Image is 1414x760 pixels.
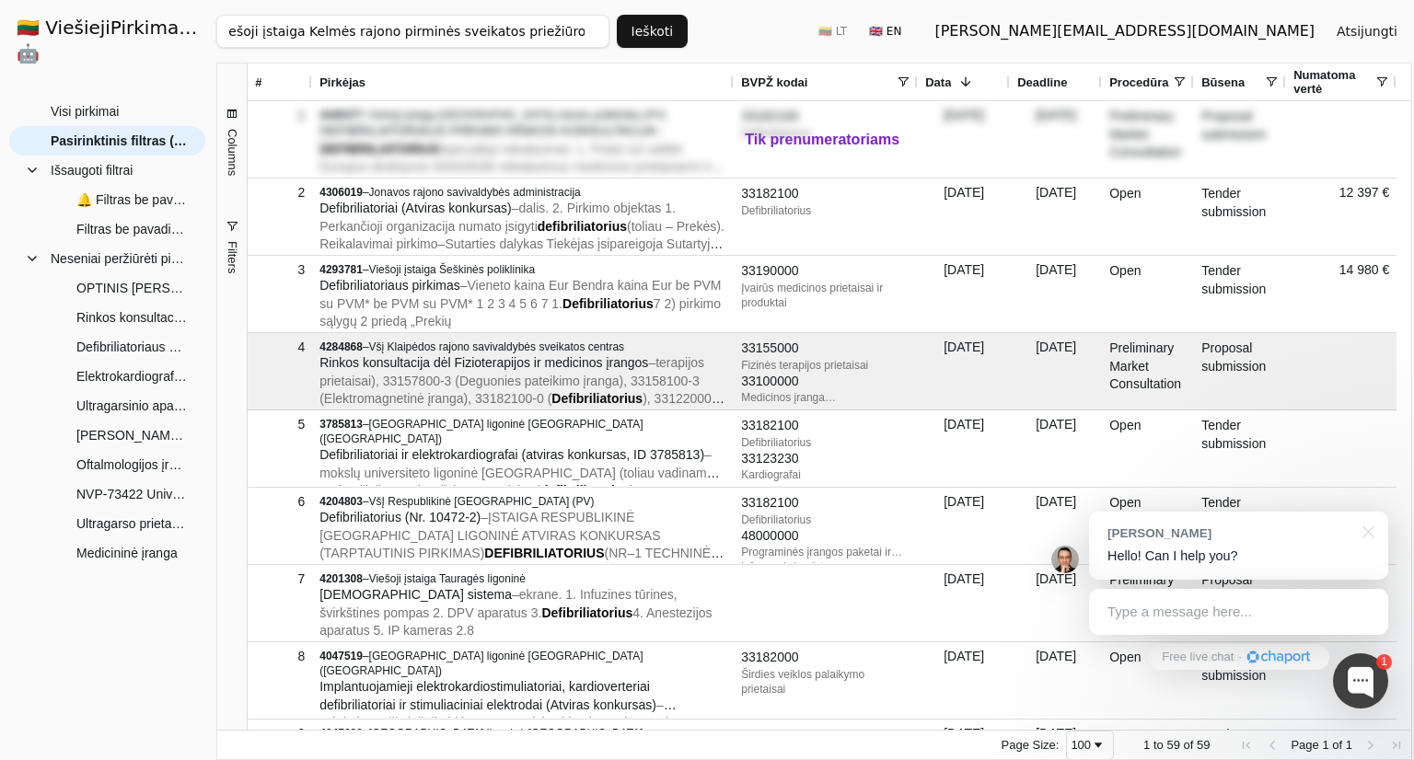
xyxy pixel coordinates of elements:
[918,101,1010,178] div: [DATE]
[76,333,187,361] span: Defibriliatoriaus pirkimas
[1286,256,1397,332] div: 14 980 €
[319,75,365,89] span: Pirkėjas
[319,572,363,585] span: 4201308
[255,334,305,361] div: 4
[741,450,910,468] div: 33123230
[319,483,637,516] span: ir elektrokardiografus (toliau
[319,278,460,293] span: Defibriliatoriaus pirkimas
[319,649,726,678] div: –
[319,340,726,354] div: –
[255,102,305,129] div: 1
[319,650,363,662] span: 4047519
[319,510,660,560] span: ĮSTAIGA RESPUBLIKINĖ [GEOGRAPHIC_DATA] LIGONINĖ ATVIRAS KONKURSAS (TARPTAUTINIS PIRKIMAS)
[369,109,666,121] span: Viešoji įstaiga [GEOGRAPHIC_DATA] miesto poliklinika (PV)
[76,539,178,567] span: Medicininė įranga
[1002,738,1060,752] div: Page Size:
[1102,488,1194,564] div: Open
[934,20,1315,42] div: [PERSON_NAME][EMAIL_ADDRESS][DOMAIN_NAME]
[319,587,678,620] span: ekrane. 1. Infuzines tūrines, švirkštines pompas 2. DPV aparatus 3.
[319,278,721,311] span: Vieneto kaina Eur Bendra kaina Eur be PVM su PVM* be PVM su PVM* 1 2 3 4 5 6 7 1.
[1322,15,1412,48] button: Atsijungti
[319,108,726,122] div: –
[741,435,910,450] div: Defibriliatorius
[255,720,305,747] div: 9
[1286,178,1397,255] div: 12 397 €
[741,358,910,373] div: Fizinės terapijos prietaisai
[741,649,910,667] div: 33182000
[184,17,213,39] strong: .AI
[319,109,363,121] span: 4446377
[255,411,305,438] div: 5
[1102,642,1194,719] div: Open
[1239,738,1254,753] div: First Page
[1162,649,1234,666] span: Free live chat
[741,512,910,527] div: Defibriliatorius
[319,142,439,156] span: DEFIBRILIATORIUS
[319,715,682,748] span: vykdydama šį viešąjį pirkimą numato įsigyti implantuojamuosius elektrokardiostimuliatorius, kardi...
[741,405,910,423] div: 33150000
[226,129,239,176] span: Columns
[1010,565,1102,641] div: [DATE]
[605,546,628,560] span: (NR
[551,391,643,406] span: Defibriliatorius
[319,201,676,234] span: dalis. 2. Pirkimo objektas 1. Perkančioji organizacija numato įsigyti
[1201,75,1245,89] span: Būsena
[1010,488,1102,564] div: [DATE]
[1010,410,1102,487] div: [DATE]
[1143,738,1150,752] span: 1
[741,203,910,218] div: Defibriliatorius
[319,340,363,353] span: 4284868
[319,142,724,192] span: Specialieji reikalavimai: 1. Prekė turi atitikti Europos direktyvos 93/42/EEB reikalavimus medici...
[319,355,704,406] span: terapijos prietaisai), 33157800-3 (Deguonies pateikimo įranga), 33158100-3 (Elektromagnetinė įran...
[1071,738,1091,752] div: 100
[1102,101,1194,178] div: Preliminary Market Consultation
[918,178,1010,255] div: [DATE]
[1017,75,1067,89] span: Deadline
[76,304,187,331] span: Rinkos konsultacija dėl Fizioterapijos ir medicinos įrangos
[1010,101,1102,178] div: [DATE]
[255,257,305,283] div: 3
[741,75,807,89] span: BVPŽ kodai
[255,75,261,89] span: #
[319,447,704,462] span: Defibriliatoriai ir elektrokardiografai (atviras konkursas, ID 3785813)
[319,650,643,677] span: [GEOGRAPHIC_DATA] ligoninė [GEOGRAPHIC_DATA] ([GEOGRAPHIC_DATA])
[319,236,723,270] span: Sutarties dalykas Tiekėjas įsipareigoja Sutartyje numatytomis sąlygomis perduoti Pirkėjui
[319,587,512,602] span: [DEMOGRAPHIC_DATA] sistema
[741,527,910,546] div: 48000000
[319,727,643,754] span: [GEOGRAPHIC_DATA] ligoninė [GEOGRAPHIC_DATA] ([GEOGRAPHIC_DATA])
[1332,738,1342,752] span: of
[319,679,656,712] span: Implantuojamieji elektrokardiostimuliatoriai, kardioverteriai defibriliatoriai ir stimuliaciniai ...
[1194,410,1286,487] div: Tender submission
[319,186,363,199] span: 4306019
[76,392,187,420] span: Ultragarsinio aparto daviklio pirkimas, supaprastintas pirkimas
[1265,738,1280,753] div: Previous Page
[1322,738,1328,752] span: 1
[1238,649,1242,666] div: ·
[741,373,910,391] div: 33100000
[1194,333,1286,409] div: Proposal submission
[319,495,363,508] span: 4204803
[319,296,721,329] span: 7 2) pirkimo sąlygų 2 priedą „Prekių
[484,546,604,560] span: DEFIBRILIATORIUS
[319,727,363,740] span: 4047639
[1153,738,1164,752] span: to
[741,390,910,405] div: Medicinos įranga
[1109,75,1168,89] span: Procedūra
[741,494,910,512] div: 33182100
[1102,256,1194,332] div: Open
[1148,644,1328,670] a: Free live chat·
[51,98,119,125] span: Visi pirkimai
[741,545,910,559] div: Programinės įrangos paketai ir informacinės sistemos
[319,510,724,686] span: – – – – –
[918,642,1010,719] div: [DATE]
[319,726,726,755] div: –
[216,15,608,48] input: Greita paieška...
[1194,642,1286,719] div: Tender submission
[538,219,627,234] span: defibriliatorius
[76,274,187,302] span: OPTINIS [PERSON_NAME] (Atviras konkursas)
[1194,488,1286,564] div: Tender submission
[617,15,689,48] button: Ieškoti
[918,410,1010,487] div: [DATE]
[1102,178,1194,255] div: Open
[255,643,305,670] div: 8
